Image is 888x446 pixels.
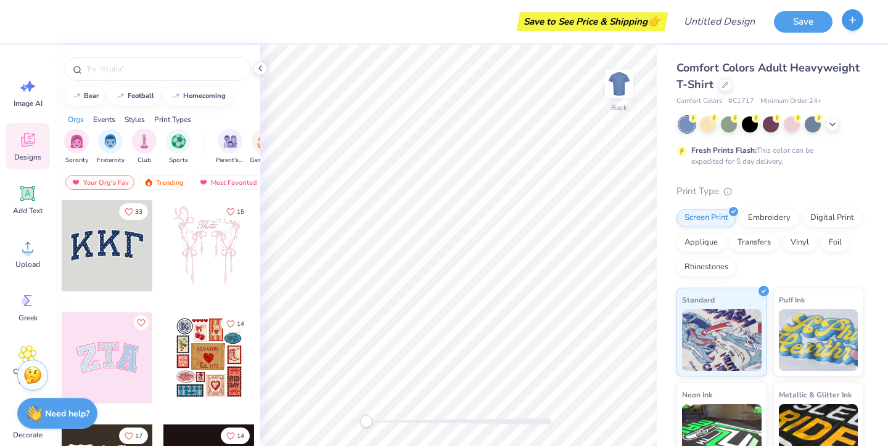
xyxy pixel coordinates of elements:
[166,129,191,165] div: filter for Sports
[64,129,89,165] div: filter for Sorority
[760,96,822,107] span: Minimum Order: 24 +
[221,315,250,332] button: Like
[779,293,805,306] span: Puff Ink
[164,87,231,105] button: homecoming
[221,428,250,444] button: Like
[65,156,88,165] span: Sorority
[607,71,631,96] img: Back
[71,178,81,187] img: most_fav.gif
[250,129,278,165] div: filter for Game Day
[774,11,832,33] button: Save
[674,9,765,34] input: Untitled Design
[65,87,104,105] button: bear
[676,209,736,227] div: Screen Print
[119,428,148,444] button: Like
[682,293,715,306] span: Standard
[171,134,186,148] img: Sports Image
[250,129,278,165] button: filter button
[171,92,181,100] img: trend_line.gif
[250,156,278,165] span: Game Day
[611,102,627,113] div: Back
[360,415,372,428] div: Accessibility label
[676,60,860,92] span: Comfort Colors Adult Heavyweight T-Shirt
[65,175,134,190] div: Your Org's Fav
[97,129,125,165] div: filter for Fraternity
[821,233,850,252] div: Foil
[14,152,41,162] span: Designs
[730,233,779,252] div: Transfers
[104,134,117,148] img: Fraternity Image
[691,145,843,167] div: This color can be expedited for 5 day delivery.
[237,209,244,215] span: 15
[109,87,160,105] button: football
[802,209,862,227] div: Digital Print
[132,129,157,165] div: filter for Club
[68,114,84,125] div: Orgs
[676,258,736,277] div: Rhinestones
[144,178,154,187] img: trending.gif
[216,156,244,165] span: Parent's Weekend
[135,209,142,215] span: 33
[193,175,263,190] div: Most Favorited
[125,114,145,125] div: Styles
[115,92,125,100] img: trend_line.gif
[15,259,40,269] span: Upload
[128,92,154,99] div: football
[18,313,38,323] span: Greek
[134,315,149,330] button: Like
[199,178,208,187] img: most_fav.gif
[216,129,244,165] div: filter for Parent's Weekend
[84,92,99,99] div: bear
[7,367,48,386] span: Clipart & logos
[14,99,43,108] span: Image AI
[682,388,712,401] span: Neon Ink
[216,129,244,165] button: filter button
[135,433,142,439] span: 17
[138,175,189,190] div: Trending
[169,156,188,165] span: Sports
[72,92,81,100] img: trend_line.gif
[85,63,243,75] input: Try "Alpha"
[13,206,43,216] span: Add Text
[154,114,191,125] div: Print Types
[93,114,115,125] div: Events
[779,388,852,401] span: Metallic & Glitter Ink
[237,321,244,327] span: 14
[691,145,757,155] strong: Fresh Prints Flash:
[138,156,151,165] span: Club
[13,430,43,440] span: Decorate
[97,129,125,165] button: filter button
[223,134,237,148] img: Parent's Weekend Image
[676,96,722,107] span: Comfort Colors
[70,134,84,148] img: Sorority Image
[132,129,157,165] button: filter button
[257,134,271,148] img: Game Day Image
[97,156,125,165] span: Fraternity
[221,203,250,220] button: Like
[682,309,762,371] img: Standard
[676,233,726,252] div: Applique
[166,129,191,165] button: filter button
[728,96,754,107] span: # C1717
[119,203,148,220] button: Like
[520,12,665,31] div: Save to See Price & Shipping
[740,209,799,227] div: Embroidery
[779,309,858,371] img: Puff Ink
[783,233,817,252] div: Vinyl
[676,184,863,198] div: Print Type
[183,92,226,99] div: homecoming
[138,134,151,148] img: Club Image
[237,433,244,439] span: 14
[45,408,89,420] strong: Need help?
[64,129,89,165] button: filter button
[647,14,661,28] span: 👉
